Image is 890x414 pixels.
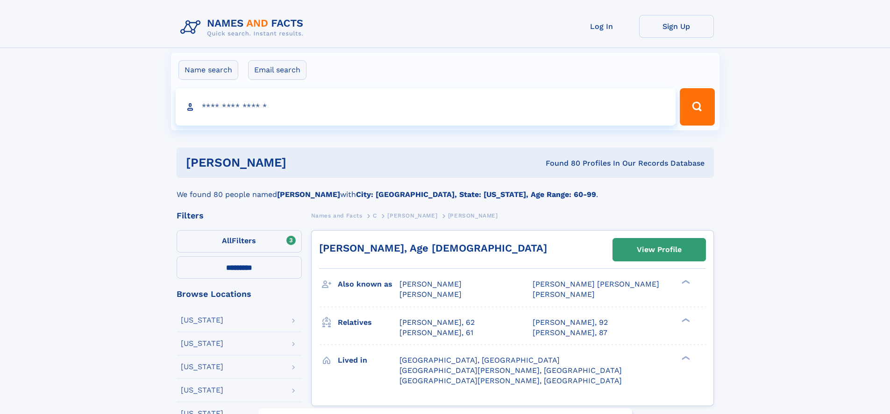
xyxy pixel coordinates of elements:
a: Sign Up [639,15,714,38]
div: ❯ [679,279,691,285]
span: [PERSON_NAME] [399,290,462,299]
a: Names and Facts [311,210,363,221]
div: View Profile [637,239,682,260]
div: We found 80 people named with . [177,178,714,200]
a: [PERSON_NAME] [387,210,437,221]
span: All [222,236,232,245]
a: View Profile [613,239,705,261]
input: search input [176,88,676,126]
div: ❯ [679,355,691,361]
div: [US_STATE] [181,386,223,394]
a: [PERSON_NAME], 87 [533,328,607,338]
b: [PERSON_NAME] [277,190,340,199]
div: [US_STATE] [181,316,223,324]
h3: Lived in [338,352,399,368]
span: C [373,212,377,219]
span: [PERSON_NAME] [533,290,595,299]
span: [GEOGRAPHIC_DATA][PERSON_NAME], [GEOGRAPHIC_DATA] [399,376,622,385]
a: [PERSON_NAME], 62 [399,317,475,328]
a: [PERSON_NAME], Age [DEMOGRAPHIC_DATA] [319,242,547,254]
div: [US_STATE] [181,340,223,347]
span: [PERSON_NAME] [387,212,437,219]
div: [US_STATE] [181,363,223,371]
span: [GEOGRAPHIC_DATA], [GEOGRAPHIC_DATA] [399,356,560,365]
a: C [373,210,377,221]
div: ❯ [679,317,691,323]
a: Log In [564,15,639,38]
label: Email search [248,60,306,80]
a: [PERSON_NAME], 61 [399,328,473,338]
button: Search Button [680,88,714,126]
a: [PERSON_NAME], 92 [533,317,608,328]
label: Name search [178,60,238,80]
label: Filters [177,230,302,253]
span: [PERSON_NAME] [448,212,498,219]
img: Logo Names and Facts [177,15,311,40]
div: Found 80 Profiles In Our Records Database [416,158,705,168]
b: City: [GEOGRAPHIC_DATA], State: [US_STATE], Age Range: 60-99 [356,190,596,199]
h3: Also known as [338,276,399,292]
span: [PERSON_NAME] [399,280,462,288]
h3: Relatives [338,315,399,330]
span: [PERSON_NAME] [PERSON_NAME] [533,280,659,288]
h1: [PERSON_NAME] [186,157,416,168]
div: Filters [177,211,302,220]
div: Browse Locations [177,290,302,298]
span: [GEOGRAPHIC_DATA][PERSON_NAME], [GEOGRAPHIC_DATA] [399,366,622,375]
